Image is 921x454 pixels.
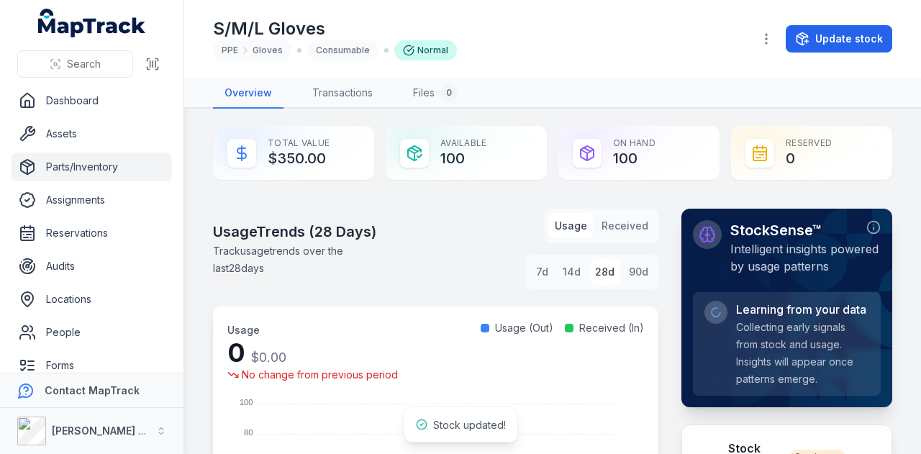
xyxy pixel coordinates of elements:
h1: S/M/L Gloves [213,17,457,40]
h2: Usage Trends ( 28 Days) [213,222,391,242]
button: Search [17,50,133,78]
span: Intelligent insights powered by usage patterns [730,242,879,273]
button: 28d [589,259,620,285]
span: $0.00 [251,350,286,365]
a: Overview [213,78,283,109]
span: Search [67,57,101,71]
a: Assignments [12,186,172,214]
a: Reservations [12,219,172,248]
span: Usage [227,324,260,336]
div: 0 [227,338,398,368]
strong: Contact MapTrack [45,384,140,396]
tspan: 100 [240,398,253,407]
button: 14d [557,259,586,285]
div: Consumable [307,40,378,60]
span: Stock updated! [433,419,506,431]
strong: [PERSON_NAME] Group [52,425,170,437]
button: Received [596,213,654,239]
a: Locations [12,285,172,314]
span: Collecting early signals from stock and usage. Insights will appear once patterns emerge. [736,321,853,385]
span: No change from previous period [242,368,398,382]
div: Normal [394,40,457,60]
tspan: 80 [244,428,253,437]
span: Track usage trends over the last 28 days [213,245,343,274]
a: Audits [12,252,172,281]
a: Forms [12,351,172,380]
a: Assets [12,119,172,148]
span: Received (In) [579,321,644,335]
a: Files0 [401,78,469,109]
a: Dashboard [12,86,172,115]
a: Transactions [301,78,384,109]
h2: StockSense™ [730,220,881,240]
a: People [12,318,172,347]
button: Usage [549,213,593,239]
button: 7d [530,259,554,285]
span: PPE [222,45,238,56]
span: Gloves [253,45,283,56]
button: Update stock [786,25,892,53]
a: MapTrack [38,9,146,37]
a: Parts/Inventory [12,153,172,181]
button: 90d [623,259,654,285]
div: 0 [440,84,458,101]
span: Learning from your data [736,301,866,318]
span: Usage (Out) [495,321,553,335]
